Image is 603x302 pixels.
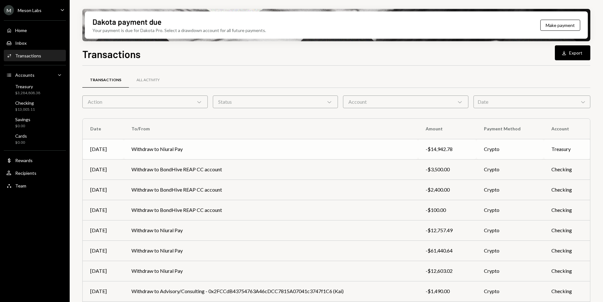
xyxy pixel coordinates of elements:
[83,119,124,139] th: Date
[426,145,469,153] div: -$14,942.78
[15,53,41,58] div: Transactions
[15,140,27,145] div: $0.00
[124,180,418,200] td: Withdraw to BondHive REAP CC account
[544,119,590,139] th: Account
[4,50,66,61] a: Transactions
[476,180,543,200] td: Crypto
[418,119,476,139] th: Amount
[426,186,469,194] div: -$2,400.00
[544,180,590,200] td: Checking
[90,226,116,234] div: [DATE]
[15,117,30,122] div: Savings
[473,95,590,108] div: Date
[15,72,35,78] div: Accounts
[92,27,266,34] div: Your payment is due for Dakota Pro. Select a drawdown account for all future payments.
[4,82,66,97] a: Treasury$3,284,808.38
[4,24,66,36] a: Home
[544,200,590,220] td: Checking
[124,281,418,301] td: Withdraw to Advisory/Consulting - 0x2FCCdB43754763A46cDCC7815A07041c3747f1C6 (Kai)
[90,206,116,214] div: [DATE]
[213,95,338,108] div: Status
[544,159,590,180] td: Checking
[15,90,40,96] div: $3,284,808.38
[92,16,162,27] div: Dakota payment due
[90,267,116,275] div: [DATE]
[15,40,27,46] div: Inbox
[124,159,418,180] td: Withdraw to BondHive REAP CC account
[544,139,590,159] td: Treasury
[15,100,35,106] div: Checking
[90,166,116,173] div: [DATE]
[18,8,41,13] div: Meson Labs
[15,170,36,176] div: Recipients
[4,115,66,130] a: Savings$0.00
[426,206,469,214] div: -$100.00
[15,133,27,139] div: Cards
[540,20,580,31] button: Make payment
[544,240,590,261] td: Checking
[4,167,66,179] a: Recipients
[4,5,14,15] div: M
[4,37,66,49] a: Inbox
[426,247,469,254] div: -$61,440.64
[544,220,590,240] td: Checking
[476,159,543,180] td: Crypto
[426,226,469,234] div: -$12,757.49
[476,261,543,281] td: Crypto
[15,28,27,33] div: Home
[476,220,543,240] td: Crypto
[476,119,543,139] th: Payment Method
[136,77,160,83] div: All Activity
[15,158,33,163] div: Rewards
[476,281,543,301] td: Crypto
[476,240,543,261] td: Crypto
[343,95,468,108] div: Account
[90,287,116,295] div: [DATE]
[4,154,66,166] a: Rewards
[544,281,590,301] td: Checking
[124,139,418,159] td: Withdraw to Niural Pay
[129,72,167,88] a: All Activity
[82,72,129,88] a: Transactions
[426,287,469,295] div: -$1,490.00
[90,247,116,254] div: [DATE]
[82,48,141,60] h1: Transactions
[15,123,30,129] div: $0.00
[15,183,26,188] div: Team
[124,240,418,261] td: Withdraw to Niural Pay
[476,200,543,220] td: Crypto
[426,166,469,173] div: -$3,500.00
[4,131,66,147] a: Cards$0.00
[124,220,418,240] td: Withdraw to Niural Pay
[476,139,543,159] td: Crypto
[544,261,590,281] td: Checking
[555,45,590,60] button: Export
[4,98,66,114] a: Checking$13,005.11
[4,69,66,81] a: Accounts
[90,186,116,194] div: [DATE]
[90,145,116,153] div: [DATE]
[15,84,40,89] div: Treasury
[82,95,208,108] div: Action
[4,180,66,191] a: Team
[124,261,418,281] td: Withdraw to Niural Pay
[15,107,35,112] div: $13,005.11
[124,200,418,220] td: Withdraw to BondHive REAP CC account
[90,77,121,83] div: Transactions
[124,119,418,139] th: To/From
[426,267,469,275] div: -$12,603.02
